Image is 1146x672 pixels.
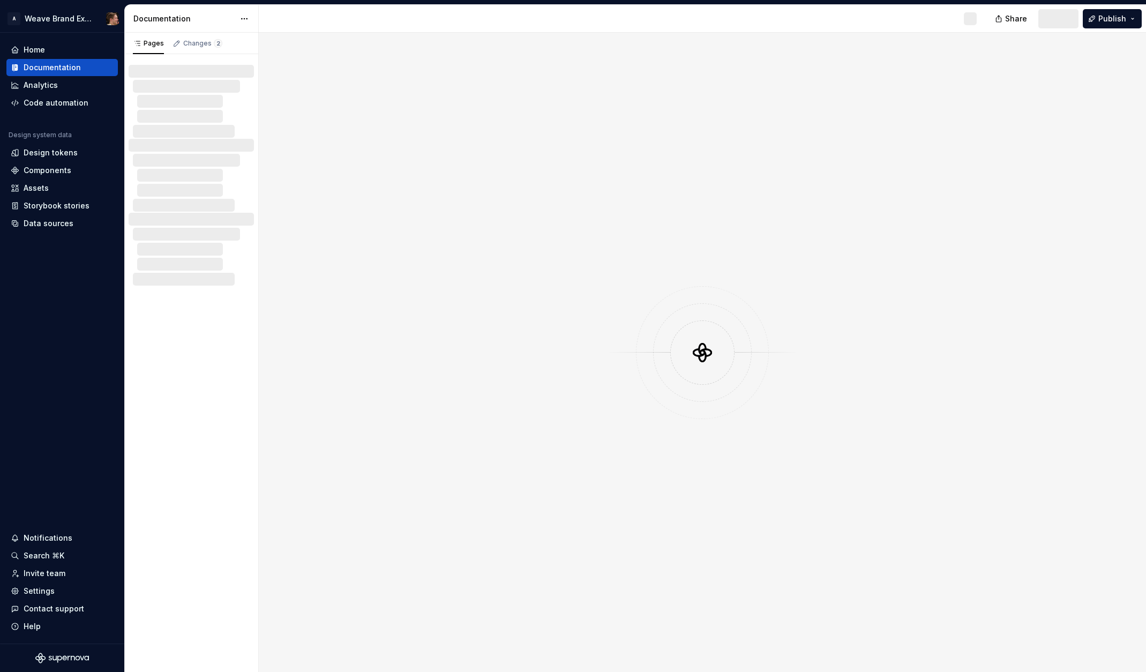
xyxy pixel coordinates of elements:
[24,44,45,55] div: Home
[6,529,118,547] button: Notifications
[6,94,118,111] a: Code automation
[1083,9,1142,28] button: Publish
[24,200,89,211] div: Storybook stories
[24,62,81,73] div: Documentation
[24,98,88,108] div: Code automation
[35,653,89,663] svg: Supernova Logo
[8,12,20,25] div: A
[24,621,41,632] div: Help
[6,180,118,197] a: Assets
[9,131,72,139] div: Design system data
[106,12,119,25] img: Alexis Morin
[990,9,1034,28] button: Share
[6,59,118,76] a: Documentation
[6,565,118,582] a: Invite team
[133,13,235,24] div: Documentation
[6,618,118,635] button: Help
[6,197,118,214] a: Storybook stories
[24,586,55,596] div: Settings
[2,7,122,30] button: AWeave Brand ExtendedAlexis Morin
[24,218,73,229] div: Data sources
[183,39,222,48] div: Changes
[25,13,93,24] div: Weave Brand Extended
[24,603,84,614] div: Contact support
[6,144,118,161] a: Design tokens
[24,165,71,176] div: Components
[24,147,78,158] div: Design tokens
[1005,13,1027,24] span: Share
[24,183,49,193] div: Assets
[24,550,64,561] div: Search ⌘K
[6,77,118,94] a: Analytics
[6,215,118,232] a: Data sources
[24,568,65,579] div: Invite team
[6,547,118,564] button: Search ⌘K
[24,80,58,91] div: Analytics
[1098,13,1126,24] span: Publish
[24,533,72,543] div: Notifications
[6,162,118,179] a: Components
[214,39,222,48] span: 2
[6,600,118,617] button: Contact support
[6,41,118,58] a: Home
[133,39,164,48] div: Pages
[6,583,118,600] a: Settings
